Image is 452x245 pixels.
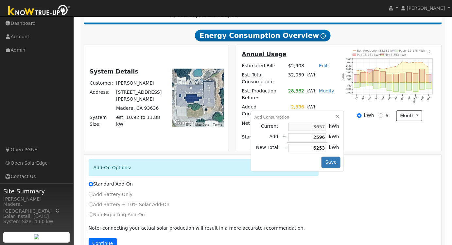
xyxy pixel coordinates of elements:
text: Aug [420,96,424,101]
td: kWh [305,87,318,103]
rect: onclick="" [393,74,399,83]
span: [PERSON_NAME] [407,6,445,11]
u: Note [89,225,99,231]
label: Standard Add-On [89,181,133,188]
text: 3500 [346,58,351,60]
td: Est. Total Consumption: [241,70,287,86]
td: kWh [328,132,340,143]
rect: onclick="" [361,73,366,83]
text: Mar [388,96,391,101]
text: [DATE] [412,96,418,103]
td: System Size [115,113,165,129]
rect: onclick="" [361,83,366,87]
button: Keyboard shortcuts [186,122,191,127]
rect: onclick="" [367,83,373,86]
td: Current: [254,122,281,132]
td: 28,382 [287,87,305,103]
td: 32,039 [287,70,305,86]
a: Open this area in Google Maps (opens a new window) [173,119,195,127]
circle: onclick="" [409,63,410,64]
text: 500 [347,78,351,80]
td: Madera, CA 93636 [115,104,165,113]
td: kWh [305,70,336,86]
div: Solar Install: [DATE] [3,213,70,220]
circle: onclick="" [428,67,429,68]
td: Est. Production Before: [241,87,287,103]
img: retrieve [34,234,39,239]
td: $2,908 [287,61,305,70]
div: System Size: 4.60 kW [3,218,70,225]
input: Standard Add-On [89,182,93,187]
div: Add-On Options: [89,159,319,176]
rect: onclick="" [407,73,412,83]
td: kWh [328,143,340,154]
td: kWh [305,103,318,119]
text: -1000 [346,88,351,90]
i: Show Help [321,33,326,39]
img: Google [173,119,195,127]
rect: onclick="" [380,72,386,83]
td: [PERSON_NAME] [115,78,165,88]
text: 1500 [346,72,351,74]
rect: onclick="" [426,83,431,89]
text: 3000 [346,61,351,64]
td: Net Consumption: [241,119,287,128]
label: kWh [364,112,374,119]
rect: onclick="" [407,83,412,90]
div: Add Consumption [254,114,340,120]
circle: onclick="" [396,66,397,67]
input: Add Battery + 10% Solar Add-On [89,202,93,207]
rect: onclick="" [387,83,392,90]
td: 2,596 [287,103,305,119]
text:  [427,50,430,53]
circle: onclick="" [356,70,357,71]
text: Net 6,253 kWh [385,53,407,57]
label: Add Battery Only [89,191,133,198]
circle: onclick="" [402,61,403,62]
rect: onclick="" [380,83,386,88]
span: : connecting your actual solar production will result in a more accurate recommendation. [89,225,305,231]
td: New Total: [254,143,281,154]
text: Sep [427,96,431,101]
circle: onclick="" [383,69,384,70]
div: [PERSON_NAME] [3,196,70,203]
rect: onclick="" [393,83,399,91]
text: 2000 [346,68,351,71]
rect: onclick="" [354,75,359,83]
input: kWh [357,113,362,118]
td: Address: [89,88,115,104]
text: 0 [350,81,351,84]
circle: onclick="" [370,73,371,74]
text: May [401,96,405,101]
td: kWh [328,122,340,132]
rect: onclick="" [387,74,392,83]
rect: onclick="" [420,83,425,89]
rect: onclick="" [367,70,373,83]
text: 2500 [346,65,351,67]
span: Energy Consumption Overview [195,30,330,41]
text: Push -12,178 kWh [399,49,426,52]
img: Know True-Up [5,4,74,18]
a: Map [55,208,61,214]
text: kWh [342,73,345,80]
a: Modify [319,88,334,93]
rect: onclick="" [374,83,379,89]
label: Add Battery + 10% Solar Add-On [89,201,170,208]
span: est. 10.92 to 11.88 kW [116,115,160,127]
rect: onclick="" [354,83,359,88]
rect: onclick="" [400,73,405,83]
label: Non-Exporting Add-On [89,211,145,218]
circle: onclick="" [389,68,390,69]
text: Nov [361,96,365,101]
div: Madera, [GEOGRAPHIC_DATA] [3,201,70,215]
u: Annual Usage [242,51,287,57]
a: Terms (opens in new tab) [213,123,222,126]
text: Pull 18,431 kWh [357,53,380,57]
text: Jan [374,96,378,100]
rect: onclick="" [374,71,379,83]
input: Non-Exporting Add-On [89,212,93,217]
text: Jun [407,96,411,100]
text: Est. Production 28,382 kWh [357,49,397,52]
td: [STREET_ADDRESS][PERSON_NAME] [115,88,165,104]
span: Site Summary [3,187,70,196]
